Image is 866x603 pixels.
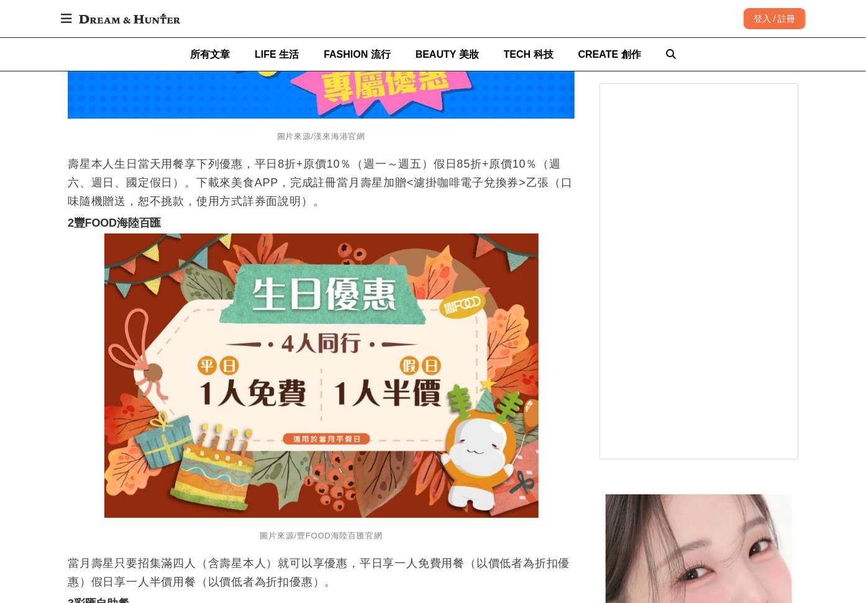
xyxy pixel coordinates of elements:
[277,132,365,141] span: 圖片來源/漢來海港官網
[416,38,479,71] a: BEAUTY 美妝
[68,155,575,211] p: 壽星本人生日當天用餐享下列優惠，平日8折+原價10％（週一～週五）假日85折+原價10％（週六、週日、國定假日）。下載來美食APP，完成註冊當月壽星加贈<濾掛咖啡電子兌換券>乙張（口味隨機贈送，...
[504,49,554,60] span: TECH 科技
[68,554,575,591] p: 當月壽星只要招集滿四人（含壽星本人）就可以享優惠，平日享一人免費用餐（以價低者為折扣優惠）假日享一人半價用餐（以價低者為折扣優惠）。
[578,38,641,71] a: CREATE 創作
[104,233,539,518] img: 壽星優惠懶人包！台北壽星慶祝生日訂起來，當日免費＆當月優惠一次看！
[190,49,230,60] span: 所有文章
[504,38,554,71] a: TECH 科技
[68,217,161,229] strong: 2豐FOOD海陸百匯
[255,49,299,60] span: LIFE 生活
[324,38,391,71] a: FASHION 流行
[190,38,230,71] a: 所有文章
[260,531,383,540] span: 圖片來源/豐FOOD海陸百匯官網
[255,38,299,71] a: LIFE 生活
[416,49,479,60] span: BEAUTY 美妝
[744,8,806,29] div: 登入 / 註冊
[73,7,186,30] img: Dream & Hunter
[578,49,641,60] span: CREATE 創作
[324,49,391,60] span: FASHION 流行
